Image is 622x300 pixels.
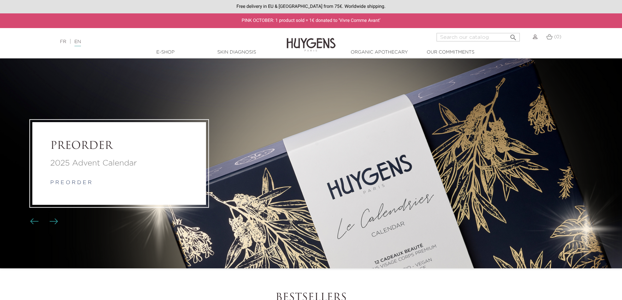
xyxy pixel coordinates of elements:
input: Search [437,33,520,41]
a: Skin Diagnosis [204,49,269,56]
a: Organic Apothecary [347,49,412,56]
a: EN [74,39,81,46]
button:  [507,31,519,40]
img: Huygens [287,27,336,53]
a: E-Shop [133,49,198,56]
div: Carousel buttons [33,217,54,227]
span: (0) [554,35,561,39]
a: 2025 Advent Calendar [50,157,188,169]
a: PREORDER [50,140,188,152]
div: | [57,38,254,46]
a: FR [60,39,66,44]
i:  [509,32,517,39]
a: Our commitments [418,49,483,56]
a: p r e o r d e r [50,180,92,185]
